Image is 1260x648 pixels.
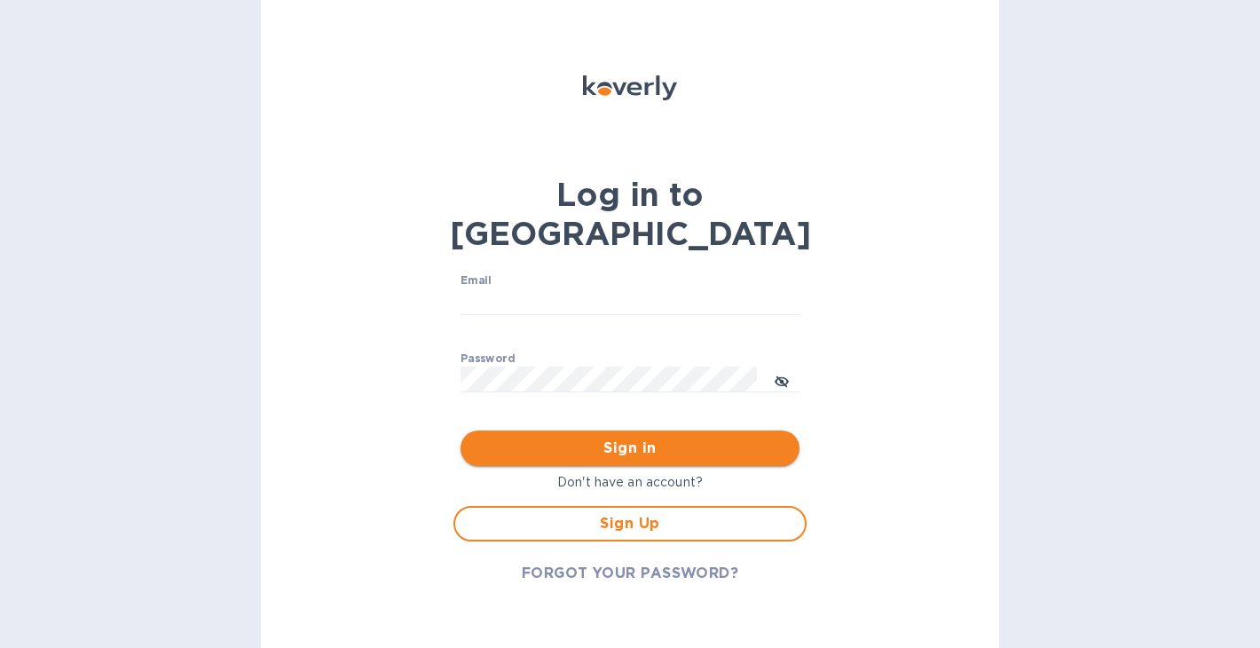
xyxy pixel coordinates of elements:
button: toggle password visibility [764,362,799,398]
b: Log in to [GEOGRAPHIC_DATA] [450,175,811,253]
span: FORGOT YOUR PASSWORD? [522,563,739,584]
span: Sign in [475,438,785,459]
span: Sign Up [469,513,791,534]
p: Don't have an account? [453,473,807,492]
img: Koverly [583,75,677,100]
button: FORGOT YOUR PASSWORD? [508,556,753,591]
label: Password [461,353,515,364]
button: Sign Up [453,506,807,541]
label: Email [461,276,492,287]
button: Sign in [461,431,799,466]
